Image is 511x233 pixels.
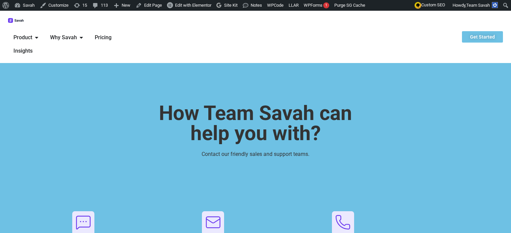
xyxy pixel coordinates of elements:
div: 1 [323,2,329,8]
h2: How Team Savah can help you with? [64,103,447,143]
div: Menu Toggle [8,31,130,58]
a: Pricing [95,34,112,42]
span: Get Started [470,35,495,39]
a: Insights [13,47,33,55]
p: Contact our friendly sales and support teams. [64,150,447,158]
span: Site Kit [224,3,238,8]
nav: Menu [8,31,130,58]
span: Team Savah [466,3,490,8]
span: Product [13,34,32,42]
img: Logo (2) [8,18,24,23]
a: Get Started [462,31,503,43]
span: Edit with Elementor [175,3,211,8]
span: Why Savah [50,34,77,42]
